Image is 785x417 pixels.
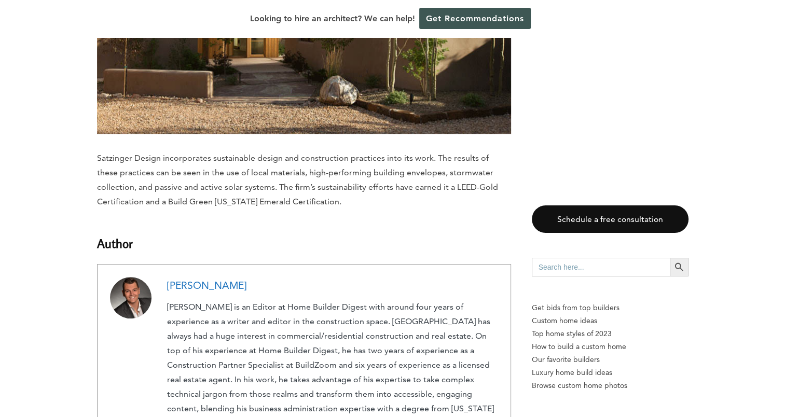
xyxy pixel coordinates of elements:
[586,343,773,405] iframe: Drift Widget Chat Controller
[532,340,688,353] a: How to build a custom home
[532,205,688,233] a: Schedule a free consultation
[532,258,670,276] input: Search here...
[532,301,688,314] p: Get bids from top builders
[532,353,688,366] a: Our favorite builders
[532,314,688,327] a: Custom home ideas
[532,327,688,340] a: Top home styles of 2023
[97,153,498,206] span: Satzinger Design incorporates sustainable design and construction practices into its work. The re...
[673,261,685,273] svg: Search
[532,379,688,392] a: Browse custom home photos
[97,221,511,253] h3: Author
[419,8,531,29] a: Get Recommendations
[532,366,688,379] a: Luxury home build ideas
[167,280,246,291] a: [PERSON_NAME]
